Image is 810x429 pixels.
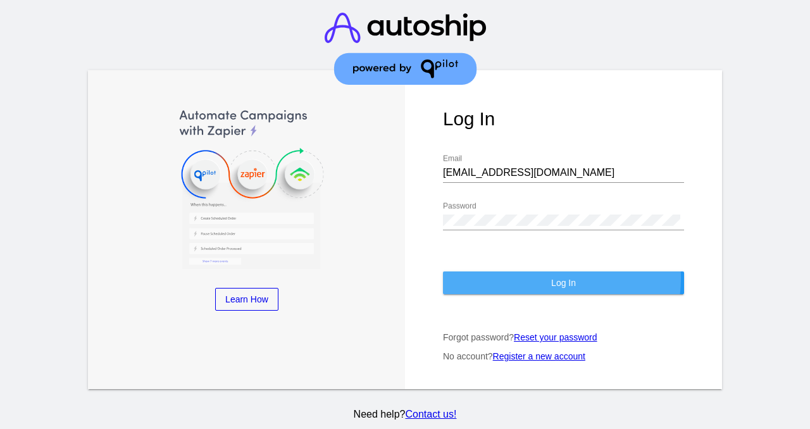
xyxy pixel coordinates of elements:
[443,271,684,294] button: Log In
[443,167,684,178] input: Email
[551,278,576,288] span: Log In
[443,108,684,130] h1: Log In
[493,351,585,361] a: Register a new account
[126,108,367,269] img: Automate Campaigns with Zapier, QPilot and Klaviyo
[443,351,684,361] p: No account?
[405,409,456,420] a: Contact us!
[85,409,725,420] p: Need help?
[215,288,278,311] a: Learn How
[514,332,597,342] a: Reset your password
[225,294,268,304] span: Learn How
[443,332,684,342] p: Forgot password?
